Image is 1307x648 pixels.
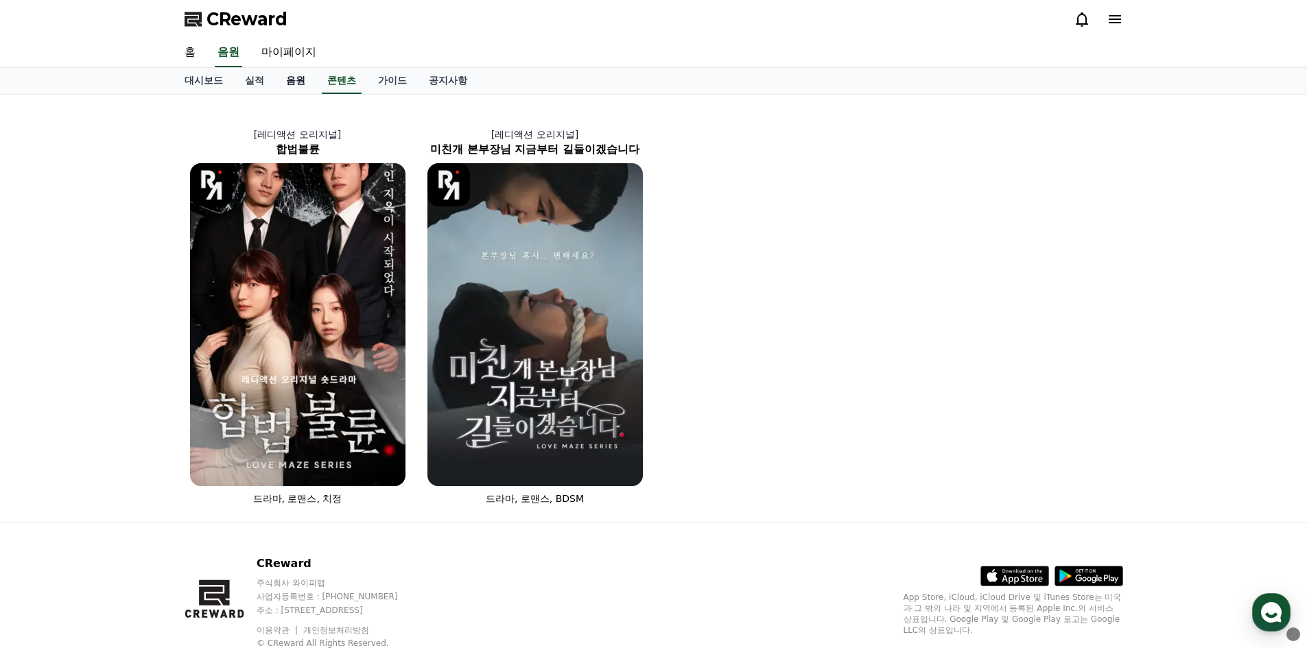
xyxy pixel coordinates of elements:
span: CReward [207,8,287,30]
a: 마이페이지 [250,38,327,67]
h2: 합법불륜 [179,141,416,158]
p: 주식회사 와이피랩 [257,577,424,588]
span: 설정 [212,455,228,466]
div: Click to open Grok AI [1286,627,1300,641]
a: 대화 [91,435,177,469]
span: 홈 [43,455,51,466]
p: CReward [257,555,424,572]
h2: 미친개 본부장님 지금부터 길들이겠습니다 [416,141,654,158]
a: 음원 [275,68,316,94]
a: 개인정보처리방침 [303,625,369,635]
span: 드라마, 로맨스, BDSM [486,493,584,504]
a: CReward [185,8,287,30]
p: App Store, iCloud, iCloud Drive 및 iTunes Store는 미국과 그 밖의 나라 및 지역에서 등록된 Apple Inc.의 서비스 상표입니다. Goo... [904,592,1123,636]
img: 합법불륜 [190,163,405,486]
img: 미친개 본부장님 지금부터 길들이겠습니다 [427,163,643,486]
a: [레디액션 오리지널] 미친개 본부장님 지금부터 길들이겠습니다 미친개 본부장님 지금부터 길들이겠습니다 [object Object] Logo 드라마, 로맨스, BDSM [416,117,654,516]
a: 가이드 [367,68,418,94]
p: [레디액션 오리지널] [416,128,654,141]
a: 콘텐츠 [322,68,362,94]
p: [레디액션 오리지널] [179,128,416,141]
a: 음원 [215,38,242,67]
a: 설정 [177,435,263,469]
span: 대화 [126,456,142,467]
a: 홈 [174,38,207,67]
a: 이용약관 [257,625,300,635]
img: [object Object] Logo [190,163,233,206]
span: 드라마, 로맨스, 치정 [253,493,342,504]
img: [object Object] Logo [427,163,471,206]
a: [레디액션 오리지널] 합법불륜 합법불륜 [object Object] Logo 드라마, 로맨스, 치정 [179,117,416,516]
a: 대시보드 [174,68,234,94]
p: 사업자등록번호 : [PHONE_NUMBER] [257,591,424,602]
a: 홈 [4,435,91,469]
a: 공지사항 [418,68,478,94]
p: 주소 : [STREET_ADDRESS] [257,605,424,616]
a: 실적 [234,68,275,94]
